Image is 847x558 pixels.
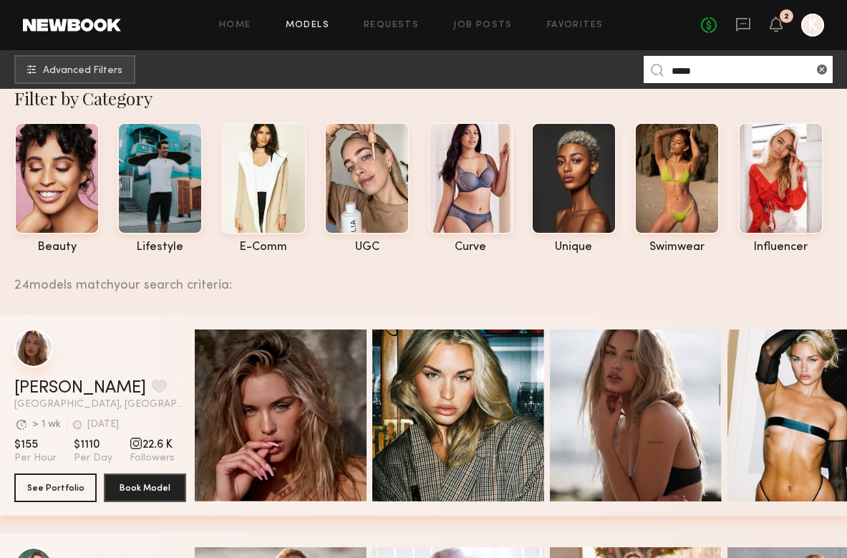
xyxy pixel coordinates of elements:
div: 2 [784,13,789,21]
span: $155 [14,438,57,452]
div: unique [531,241,616,254]
a: Models [286,21,329,30]
div: curve [428,241,513,254]
button: Book Model [104,473,186,502]
span: [GEOGRAPHIC_DATA], [GEOGRAPHIC_DATA] [14,400,186,410]
div: swimwear [634,241,720,254]
a: Requests [364,21,419,30]
div: UGC [324,241,410,254]
div: [DATE] [87,420,119,430]
span: Per Hour [14,452,57,465]
button: Advanced Filters [14,55,135,84]
span: $1110 [74,438,112,452]
div: 24 models match your search criteria: [14,262,836,292]
div: > 1 wk [32,420,61,430]
a: Job Posts [453,21,513,30]
span: Followers [130,452,175,465]
div: Filter by Category [14,87,847,110]
a: Favorites [547,21,604,30]
div: beauty [14,241,100,254]
div: e-comm [221,241,306,254]
span: Per Day [74,452,112,465]
a: [PERSON_NAME] [14,380,146,397]
div: lifestyle [117,241,203,254]
a: K [801,14,824,37]
div: influencer [738,241,823,254]
span: Advanced Filters [43,66,122,76]
button: See Portfolio [14,473,97,502]
a: Home [219,21,251,30]
span: 22.6 K [130,438,175,452]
